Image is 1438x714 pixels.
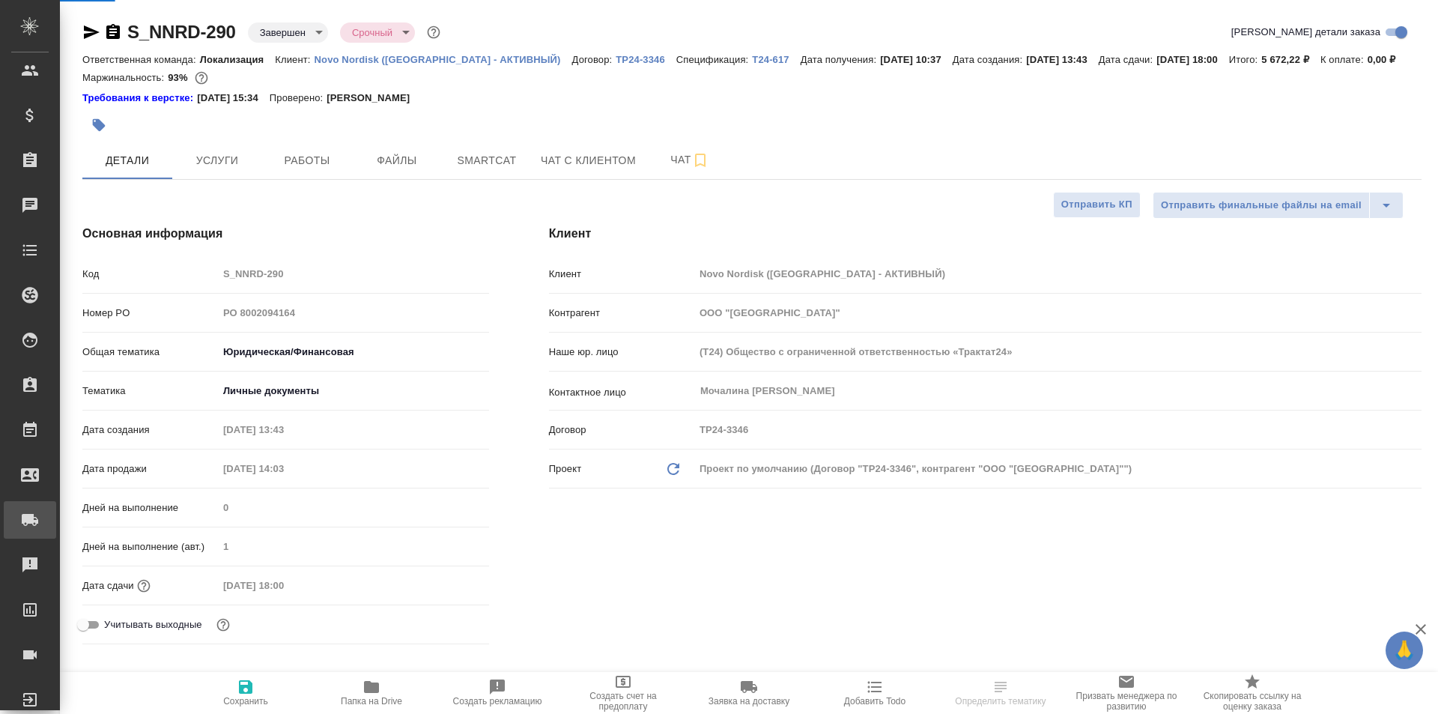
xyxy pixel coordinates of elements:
[654,151,726,169] span: Чат
[541,151,636,170] span: Чат с клиентом
[691,151,709,169] svg: Подписаться
[752,52,800,65] a: T24-617
[1053,192,1141,218] button: Отправить КП
[82,23,100,41] button: Скопировать ссылку для ЯМессенджера
[676,54,752,65] p: Спецификация:
[248,22,328,43] div: Завершен
[1153,192,1404,219] div: split button
[200,54,276,65] p: Локализация
[1320,54,1368,65] p: К оплате:
[569,691,677,712] span: Создать счет на предоплату
[1064,672,1189,714] button: Призвать менеджера по развитию
[549,345,694,360] p: Наше юр. лицо
[812,672,938,714] button: Добавить Todo
[1231,25,1380,40] span: [PERSON_NAME] детали заказа
[694,302,1422,324] input: Пустое поле
[104,23,122,41] button: Скопировать ссылку
[1189,672,1315,714] button: Скопировать ссылку на оценку заказа
[1161,197,1362,214] span: Отправить финальные файлы на email
[1156,54,1229,65] p: [DATE] 18:00
[709,696,789,707] span: Заявка на доставку
[1229,54,1261,65] p: Итого:
[181,151,253,170] span: Услуги
[549,267,694,282] p: Клиент
[955,696,1046,707] span: Определить тематику
[1026,54,1099,65] p: [DATE] 13:43
[1261,54,1320,65] p: 5 672,22 ₽
[694,419,1422,441] input: Пустое поле
[218,378,489,404] div: Личные документы
[218,458,349,479] input: Пустое поле
[549,306,694,321] p: Контрагент
[1153,192,1370,219] button: Отправить финальные файлы на email
[549,462,582,476] p: Проект
[218,302,489,324] input: Пустое поле
[1392,635,1417,666] span: 🙏
[1073,691,1180,712] span: Призвать менеджера по развитию
[82,500,218,515] p: Дней на выполнение
[82,578,134,593] p: Дата сдачи
[82,306,218,321] p: Номер PO
[1099,54,1156,65] p: Дата сдачи:
[218,575,349,596] input: Пустое поле
[271,151,343,170] span: Работы
[192,68,211,88] button: 412.89 RUB;
[953,54,1026,65] p: Дата создания:
[315,54,572,65] p: Novo Nordisk ([GEOGRAPHIC_DATA] - АКТИВНЫЙ)
[82,91,197,106] div: Нажми, чтобы открыть папку с инструкцией
[197,91,270,106] p: [DATE] 15:34
[844,696,905,707] span: Добавить Todo
[218,419,349,441] input: Пустое поле
[752,54,800,65] p: T24-617
[938,672,1064,714] button: Определить тематику
[270,91,327,106] p: Проверено:
[82,423,218,438] p: Дата создания
[560,672,686,714] button: Создать счет на предоплату
[616,52,676,65] a: ТР24-3346
[82,54,200,65] p: Ответственная команда:
[616,54,676,65] p: ТР24-3346
[218,339,489,365] div: Юридическая/Финансовая
[880,54,953,65] p: [DATE] 10:37
[82,109,115,142] button: Добавить тэг
[694,263,1422,285] input: Пустое поле
[82,384,218,399] p: Тематика
[1386,632,1423,669] button: 🙏
[801,54,880,65] p: Дата получения:
[82,539,218,554] p: Дней на выполнение (авт.)
[694,456,1422,482] div: Проект по умолчанию (Договор "ТР24-3346", контрагент "ООО "[GEOGRAPHIC_DATA]"")
[424,22,443,42] button: Доп статусы указывают на важность/срочность заказа
[134,576,154,596] button: Если добавить услуги и заполнить их объемом, то дата рассчитается автоматически
[82,267,218,282] p: Код
[327,91,421,106] p: [PERSON_NAME]
[127,22,236,42] a: S_NNRD-290
[572,54,616,65] p: Договор:
[309,672,434,714] button: Папка на Drive
[453,696,542,707] span: Создать рекламацию
[348,26,397,39] button: Срочный
[91,151,163,170] span: Детали
[1368,54,1407,65] p: 0,00 ₽
[218,536,489,557] input: Пустое поле
[361,151,433,170] span: Файлы
[686,672,812,714] button: Заявка на доставку
[434,672,560,714] button: Создать рекламацию
[1061,196,1132,214] span: Отправить КП
[213,615,233,635] button: Выбери, если сб и вс нужно считать рабочими днями для выполнения заказа.
[82,462,218,476] p: Дата продажи
[218,497,489,518] input: Пустое поле
[82,225,489,243] h4: Основная информация
[341,696,402,707] span: Папка на Drive
[82,91,197,106] a: Требования к верстке:
[82,72,168,83] p: Маржинальность:
[340,22,415,43] div: Завершен
[255,26,310,39] button: Завершен
[549,385,694,400] p: Контактное лицо
[694,341,1422,363] input: Пустое поле
[451,151,523,170] span: Smartcat
[168,72,191,83] p: 93%
[218,263,489,285] input: Пустое поле
[183,672,309,714] button: Сохранить
[275,54,314,65] p: Клиент:
[549,225,1422,243] h4: Клиент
